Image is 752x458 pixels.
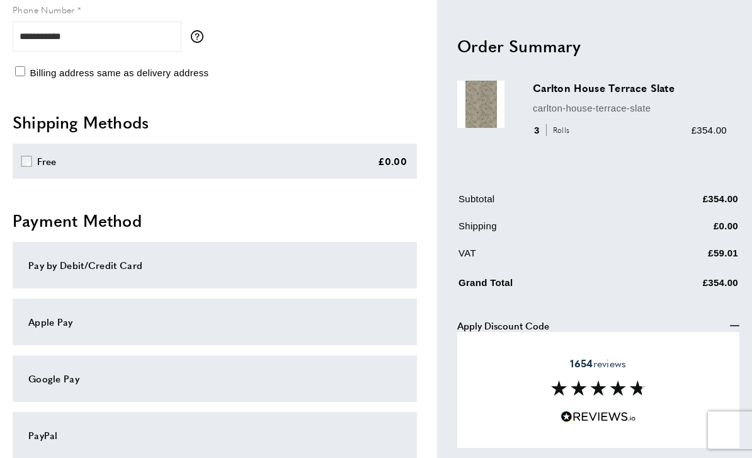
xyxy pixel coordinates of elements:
div: Free [37,154,57,169]
h3: Carlton House Terrace Slate [533,81,727,95]
td: £0.00 [629,218,739,243]
td: £354.00 [629,191,739,215]
div: Apple Pay [28,314,401,329]
span: Phone Number [13,3,75,16]
td: £59.01 [629,245,739,270]
td: Grand Total [459,272,627,299]
strong: 1654 [570,356,593,370]
img: Reviews.io 5 stars [561,411,636,423]
p: carlton-house-terrace-slate [533,100,727,115]
div: Google Pay [28,371,401,386]
td: Subtotal [459,191,627,215]
div: £0.00 [378,154,407,169]
img: Reviews section [551,381,646,396]
span: £354.00 [692,124,727,135]
h2: Payment Method [13,209,417,232]
span: Rolls [546,124,573,136]
button: More information [191,30,210,43]
td: £354.00 [629,272,739,299]
td: VAT [459,245,627,270]
span: Billing address same as delivery address [30,67,208,78]
div: PayPal [28,428,401,443]
h2: Shipping Methods [13,111,417,134]
td: Shipping [459,218,627,243]
span: reviews [570,357,626,370]
input: Billing address same as delivery address [15,66,25,76]
div: Pay by Debit/Credit Card [28,258,401,273]
div: 3 [533,122,574,137]
img: Carlton House Terrace Slate [457,81,504,128]
h2: Order Summary [457,34,739,57]
span: Apply Discount Code [457,318,549,333]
